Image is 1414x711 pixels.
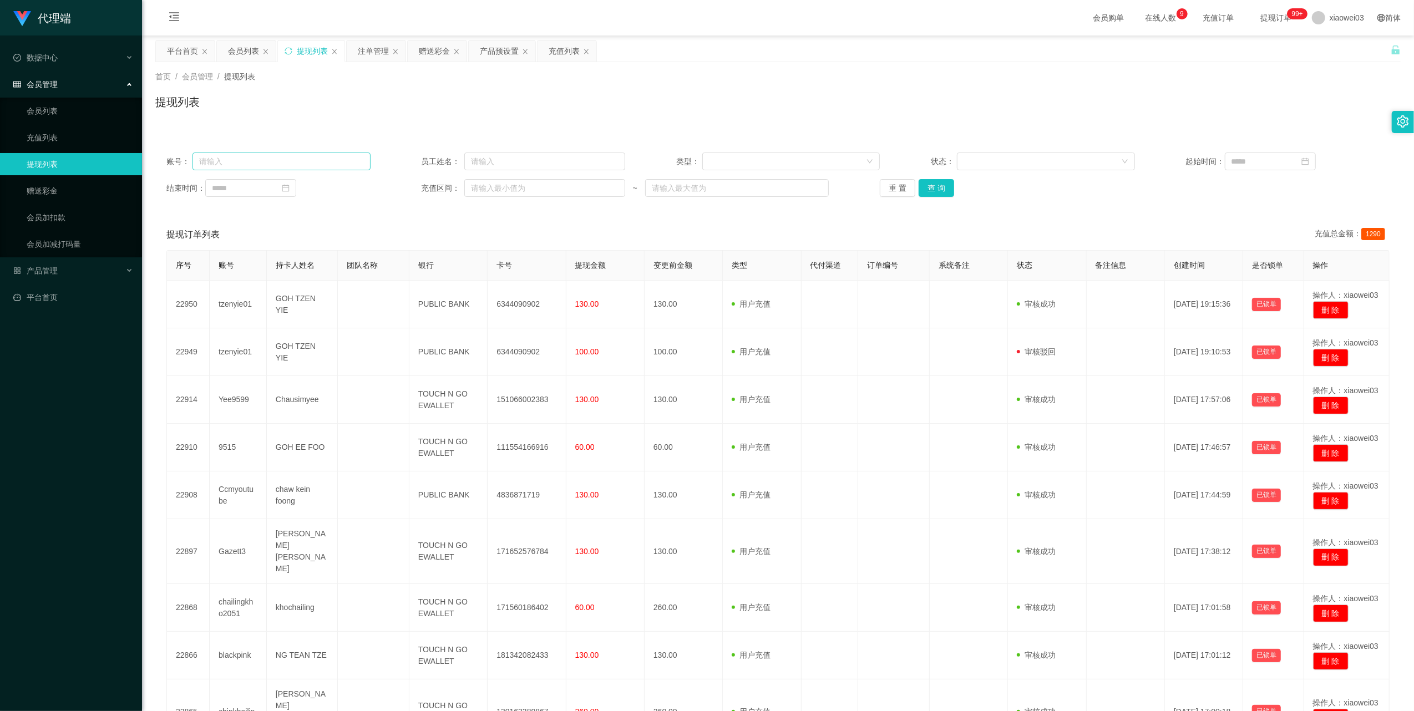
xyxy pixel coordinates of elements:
button: 查 询 [919,179,954,197]
i: 图标: down [1122,158,1128,166]
input: 请输入 [192,153,371,170]
div: 产品预设置 [480,40,519,62]
i: 图标: close [392,48,399,55]
td: 181342082433 [488,632,566,679]
input: 请输入 [464,153,625,170]
span: 系统备注 [939,261,970,270]
i: 图标: global [1377,14,1385,22]
button: 已锁单 [1252,545,1281,558]
span: 创建时间 [1174,261,1205,270]
td: 151066002383 [488,376,566,424]
span: 审核成功 [1017,443,1056,451]
button: 已锁单 [1252,489,1281,502]
td: [DATE] 17:46:57 [1165,424,1243,471]
span: / [217,72,220,81]
span: 审核成功 [1017,299,1056,308]
span: 类型： [676,156,702,167]
input: 请输入最大值为 [645,179,829,197]
button: 删 除 [1313,349,1349,367]
a: 提现列表 [27,153,133,175]
td: [DATE] 17:01:58 [1165,584,1243,632]
span: 序号 [176,261,191,270]
span: 操作人：xiaowei03 [1313,291,1378,299]
span: 操作人：xiaowei03 [1313,594,1378,603]
span: 审核驳回 [1017,347,1056,356]
span: 首页 [155,72,171,81]
td: 22866 [167,632,210,679]
td: 130.00 [645,632,723,679]
a: 赠送彩金 [27,180,133,202]
td: 22908 [167,471,210,519]
span: 用户充值 [732,299,771,308]
td: 4836871719 [488,471,566,519]
a: 会员加扣款 [27,206,133,228]
td: 130.00 [645,519,723,584]
td: [DATE] 17:44:59 [1165,471,1243,519]
i: 图标: close [201,48,208,55]
span: 状态 [1017,261,1032,270]
span: 用户充值 [732,651,771,659]
td: 9515 [210,424,267,471]
i: 图标: appstore-o [13,267,21,275]
td: 171560186402 [488,584,566,632]
i: 图标: close [453,48,460,55]
div: 充值总金额： [1315,228,1390,241]
span: 用户充值 [732,395,771,404]
button: 已锁单 [1252,601,1281,614]
button: 已锁单 [1252,298,1281,311]
span: 会员管理 [13,80,58,89]
span: 操作人：xiaowei03 [1313,338,1378,347]
span: 用户充值 [732,547,771,556]
div: 提现列表 [297,40,328,62]
button: 已锁单 [1252,393,1281,407]
td: PUBLIC BANK [409,471,488,519]
span: 变更前金额 [653,261,692,270]
td: TOUCH N GO EWALLET [409,519,488,584]
td: 130.00 [645,376,723,424]
td: [DATE] 17:38:12 [1165,519,1243,584]
td: TOUCH N GO EWALLET [409,584,488,632]
span: 类型 [732,261,747,270]
span: 起始时间： [1186,156,1225,167]
i: 图标: setting [1397,115,1409,128]
td: [DATE] 17:57:06 [1165,376,1243,424]
td: [DATE] 19:10:53 [1165,328,1243,376]
span: 充值区间： [421,182,464,194]
span: 代付渠道 [810,261,842,270]
span: 提现订单 [1255,14,1298,22]
span: 审核成功 [1017,547,1056,556]
span: 130.00 [575,651,599,659]
a: 充值列表 [27,126,133,149]
button: 删 除 [1313,444,1349,462]
td: 100.00 [645,328,723,376]
button: 删 除 [1313,397,1349,414]
td: 22914 [167,376,210,424]
td: Ccmyoutube [210,471,267,519]
span: / [175,72,178,81]
td: Gazett3 [210,519,267,584]
i: 图标: down [866,158,873,166]
button: 删 除 [1313,605,1349,622]
td: blackpink [210,632,267,679]
span: 用户充值 [732,443,771,451]
td: GOH TZEN YIE [267,281,338,328]
i: 图标: close [331,48,338,55]
a: 代理端 [13,13,71,22]
div: 会员列表 [228,40,259,62]
span: 银行 [418,261,434,270]
td: 22950 [167,281,210,328]
td: Chausimyee [267,376,338,424]
h1: 代理端 [38,1,71,36]
span: 结束时间： [166,182,205,194]
td: [DATE] 19:15:36 [1165,281,1243,328]
i: 图标: calendar [1301,158,1309,165]
div: 平台首页 [167,40,198,62]
span: 数据中心 [13,53,58,62]
td: 130.00 [645,471,723,519]
span: 130.00 [575,547,599,556]
i: 图标: close [262,48,269,55]
sup: 9 [1177,8,1188,19]
p: 9 [1180,8,1184,19]
span: 130.00 [575,299,599,308]
td: [DATE] 17:01:12 [1165,632,1243,679]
